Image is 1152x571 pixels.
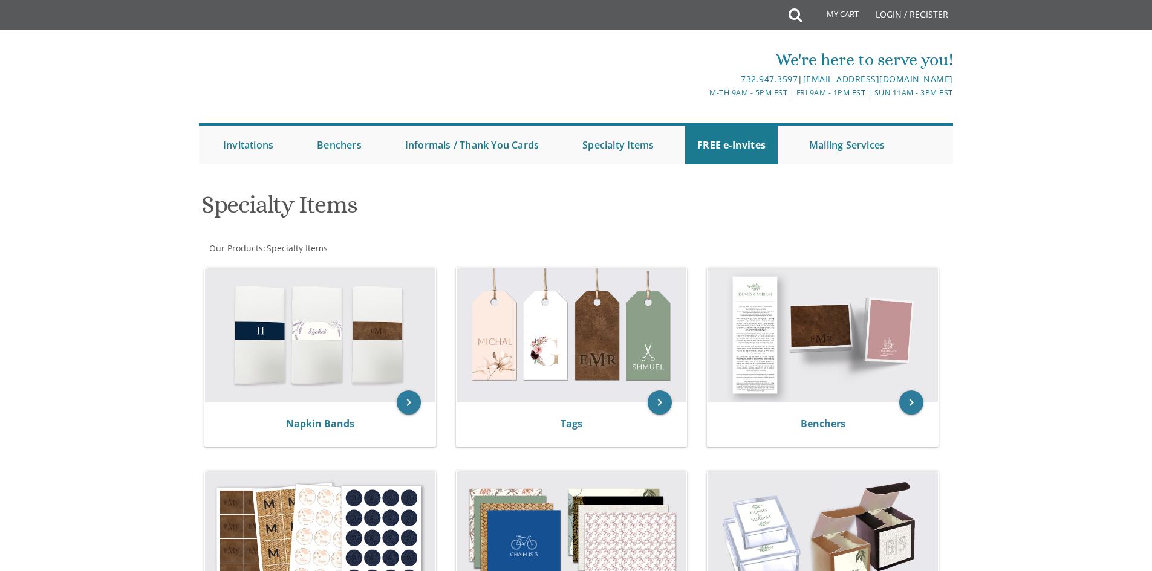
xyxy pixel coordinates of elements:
a: FREE e-Invites [685,126,778,164]
a: Our Products [208,242,263,254]
a: Napkin Bands [286,417,354,430]
a: Benchers [305,126,374,164]
a: Specialty Items [570,126,666,164]
a: keyboard_arrow_right [899,390,923,415]
img: Tags [457,268,687,402]
img: Napkin Bands [205,268,435,402]
div: We're here to serve you! [451,48,953,72]
a: Specialty Items [265,242,328,254]
a: keyboard_arrow_right [648,390,672,415]
img: Benchers [708,268,938,402]
div: | [451,72,953,86]
span: Specialty Items [267,242,328,254]
a: Tags [561,417,582,430]
a: Informals / Thank You Cards [393,126,551,164]
a: [EMAIL_ADDRESS][DOMAIN_NAME] [803,73,953,85]
a: My Cart [801,1,867,31]
a: keyboard_arrow_right [397,390,421,415]
a: Invitations [211,126,285,164]
a: Mailing Services [797,126,897,164]
a: 732.947.3597 [741,73,798,85]
div: M-Th 9am - 5pm EST | Fri 9am - 1pm EST | Sun 11am - 3pm EST [451,86,953,99]
div: : [199,242,576,254]
a: Benchers [801,417,845,430]
h1: Specialty Items [201,192,695,227]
